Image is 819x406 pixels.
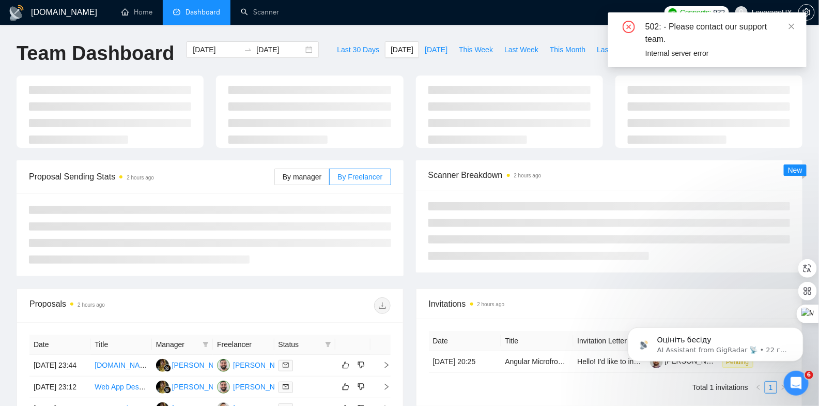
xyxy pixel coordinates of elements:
button: [DATE] [385,41,419,58]
button: This Week [453,41,499,58]
img: NK [156,381,169,394]
button: right [777,381,790,394]
button: dislike [355,381,367,393]
li: Next Page [777,381,790,394]
button: left [752,381,765,394]
button: setting [798,4,815,21]
button: like [339,359,352,371]
span: Scanner Breakdown [428,169,791,182]
span: Manager [156,339,198,350]
time: 2 hours ago [514,173,542,178]
span: Last Week [504,44,538,55]
th: Manager [152,335,213,355]
span: [DATE] [425,44,447,55]
input: Start date [193,44,240,55]
span: right [375,383,390,390]
th: Title [90,335,151,355]
td: [DATE] 23:12 [29,377,90,398]
button: This Month [544,41,591,58]
span: filter [325,341,331,348]
span: to [244,46,252,54]
th: Date [29,335,90,355]
span: Dashboard [186,8,220,17]
div: [PERSON_NAME] [233,381,292,393]
a: setting [798,8,815,17]
button: Last 30 Days [331,41,385,58]
div: Internal server error [645,48,794,59]
div: [PERSON_NAME] [233,359,292,371]
li: Previous Page [752,381,765,394]
time: 2 hours ago [78,302,105,308]
img: RL [217,381,230,394]
span: 6 [805,371,813,379]
span: dashboard [173,8,180,16]
span: mail [283,384,289,390]
button: Last Month [591,41,638,58]
button: dislike [355,359,367,371]
span: mail [283,362,289,368]
td: 10web.io Landing Page Designer Needed [90,355,151,377]
span: close [788,23,795,30]
img: gigradar-bm.png [164,365,171,372]
iframe: Intercom live chat [784,371,809,396]
h1: Team Dashboard [17,41,174,66]
img: NK [156,359,169,372]
img: gigradar-bm.png [164,386,171,394]
img: RL [217,359,230,372]
th: Date [429,331,501,351]
img: upwork-logo.png [669,8,677,17]
span: dislike [358,383,365,391]
div: [PERSON_NAME] [172,359,231,371]
span: user [738,9,745,16]
td: [DATE] 23:44 [29,355,90,377]
a: RL[PERSON_NAME] [217,382,292,390]
div: [PERSON_NAME] [172,381,231,393]
a: NK[PERSON_NAME] [156,382,231,390]
td: Web App Designer for SaaS Platform [90,377,151,398]
span: By Freelancer [337,173,382,181]
span: Proposal Sending Stats [29,170,274,183]
div: 502: - Please contact our support team. [645,21,794,46]
span: Status [279,339,321,350]
span: Last Month [597,44,632,55]
span: filter [200,337,211,352]
a: searchScanner [241,8,279,17]
button: Last Week [499,41,544,58]
li: 1 [765,381,777,394]
span: swap-right [244,46,252,54]
span: close-circle [623,21,635,33]
input: End date [256,44,303,55]
td: [DATE] 20:25 [429,351,501,373]
a: 1 [765,382,777,393]
td: Angular Microfrontend Developer [501,351,574,373]
button: [DATE] [419,41,453,58]
span: [DATE] [391,44,413,55]
a: [DOMAIN_NAME] Landing Page Designer Needed [95,361,257,369]
span: right [375,362,390,369]
a: RL[PERSON_NAME] [217,360,292,369]
img: logo [8,5,25,21]
li: Total 1 invitations [693,381,748,394]
time: 2 hours ago [477,302,505,307]
span: right [780,384,786,390]
span: This Week [459,44,493,55]
th: Freelancer [213,335,274,355]
a: NK[PERSON_NAME] [156,360,231,369]
span: This Month [550,44,585,55]
a: homeHome [121,8,152,17]
span: Connects: [680,7,711,18]
div: Proposals [29,297,210,314]
th: Title [501,331,574,351]
span: left [755,384,762,390]
a: Web App Designer for SaaS Platform [95,383,214,391]
span: New [788,166,802,174]
button: like [339,381,352,393]
span: filter [323,337,333,352]
a: Angular Microfrontend Developer [505,357,611,366]
span: Invitations [429,297,790,310]
span: By manager [283,173,321,181]
span: setting [799,8,814,17]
